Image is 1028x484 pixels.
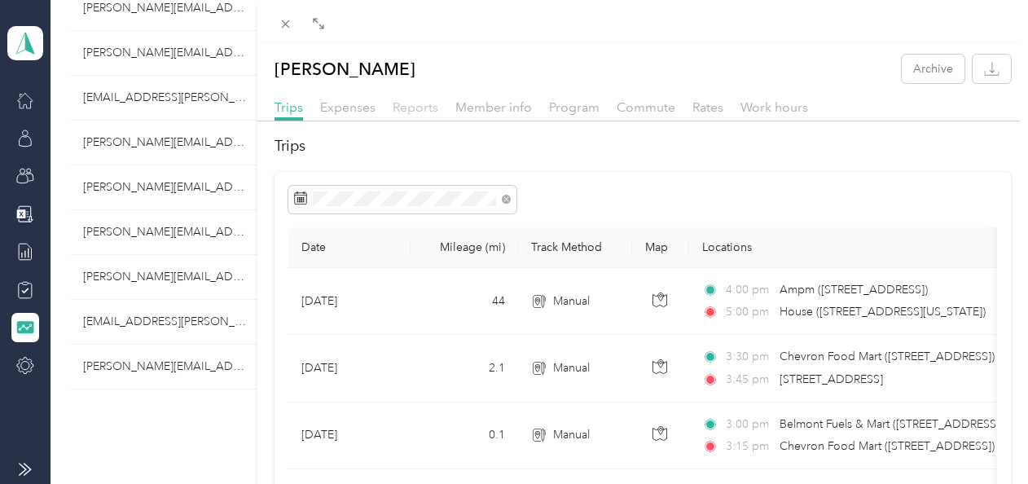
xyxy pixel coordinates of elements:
h2: Trips [275,135,1012,157]
th: Mileage (mi) [411,227,518,268]
span: 3:30 pm [726,348,772,366]
th: Map [632,227,689,268]
span: 5:00 pm [726,303,772,321]
span: Chevron Food Mart ([STREET_ADDRESS]) [780,350,995,363]
th: Date [288,227,411,268]
span: Chevron Food Mart ([STREET_ADDRESS]) [780,439,995,453]
span: Manual [553,359,590,377]
td: 44 [411,268,518,335]
td: [DATE] [288,403,411,469]
span: Work hours [740,99,808,115]
iframe: Everlance-gr Chat Button Frame [937,393,1028,484]
p: [PERSON_NAME] [275,55,415,83]
span: Ampm ([STREET_ADDRESS]) [780,283,928,297]
span: 3:00 pm [726,416,772,433]
td: 0.1 [411,403,518,469]
span: Manual [553,293,590,310]
button: Archive [902,55,964,83]
span: Commute [617,99,675,115]
span: 3:45 pm [726,371,772,389]
span: Belmont Fuels & Mart ([STREET_ADDRESS]) [780,417,1003,431]
span: 3:15 pm [726,438,772,455]
th: Track Method [518,227,632,268]
span: Expenses [320,99,376,115]
span: Rates [692,99,723,115]
span: Program [549,99,600,115]
td: [DATE] [288,268,411,335]
span: Manual [553,426,590,444]
td: [DATE] [288,335,411,402]
span: [STREET_ADDRESS] [780,372,883,386]
span: Reports [393,99,438,115]
td: 2.1 [411,335,518,402]
span: House ([STREET_ADDRESS][US_STATE]) [780,305,986,319]
span: 4:00 pm [726,281,772,299]
span: Member info [455,99,532,115]
span: Trips [275,99,303,115]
